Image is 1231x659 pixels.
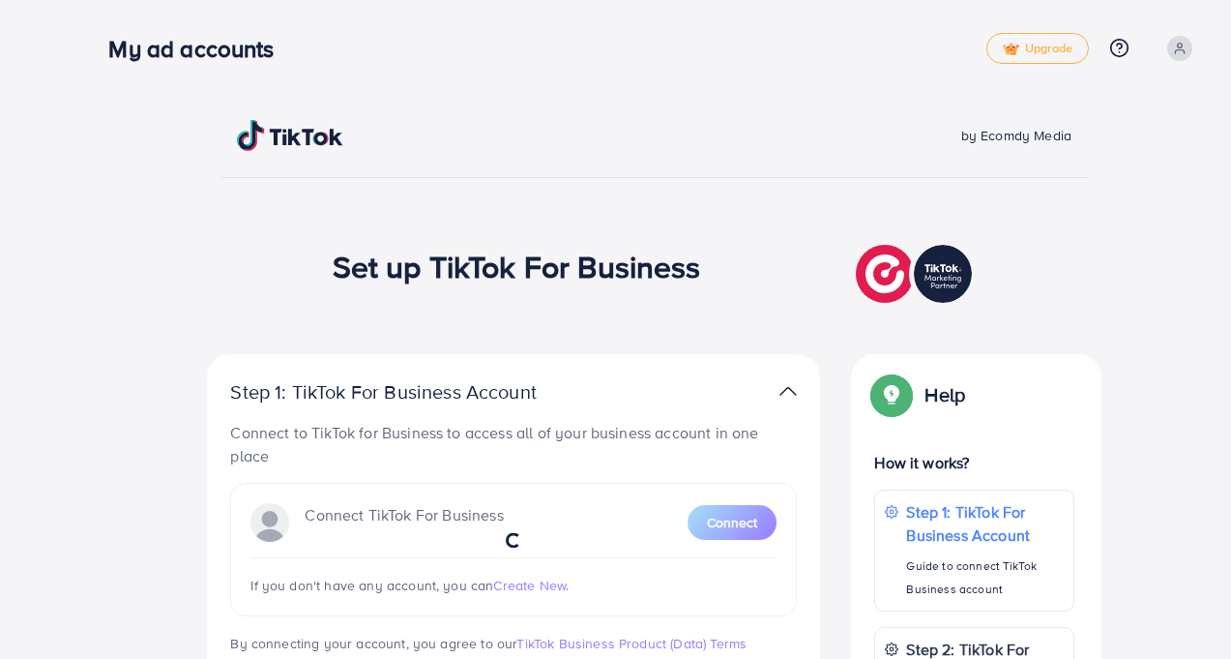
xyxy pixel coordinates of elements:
p: Guide to connect TikTok Business account [906,554,1063,601]
img: Popup guide [874,377,909,412]
p: Step 1: TikTok For Business Account [906,500,1063,547]
img: TikTok [237,120,343,151]
span: by Ecomdy Media [961,126,1071,145]
img: TikTok partner [779,377,797,405]
p: Help [924,383,965,406]
img: TikTok partner [856,240,977,308]
h1: Set up TikTok For Business [333,248,701,285]
span: Upgrade [1003,42,1072,56]
a: tickUpgrade [986,33,1089,64]
h3: My ad accounts [108,35,289,63]
img: tick [1003,43,1019,56]
p: How it works? [874,451,1073,474]
p: Step 1: TikTok For Business Account [230,380,598,404]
